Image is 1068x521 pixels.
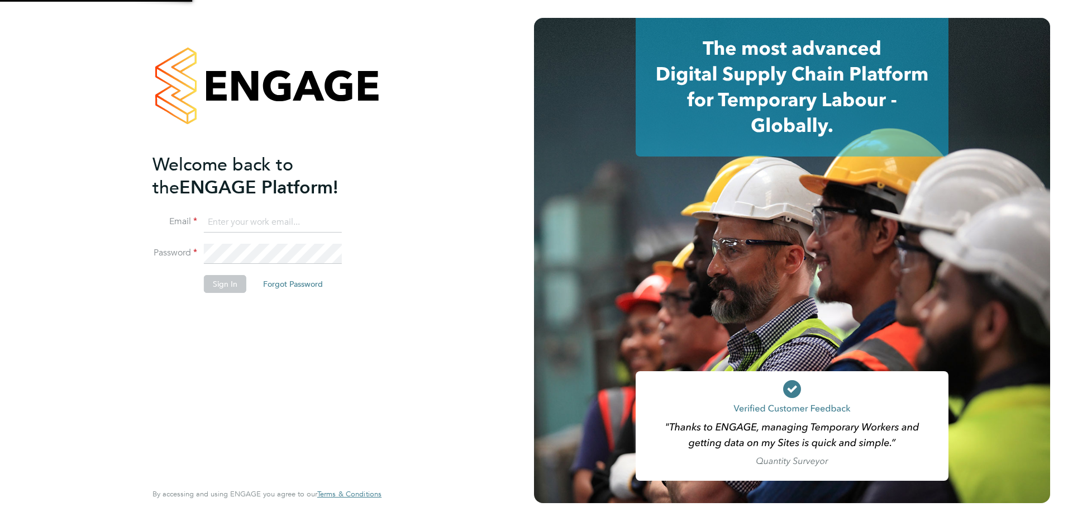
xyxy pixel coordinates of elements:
button: Sign In [204,275,246,293]
label: Password [152,247,197,259]
span: Welcome back to the [152,154,293,198]
span: By accessing and using ENGAGE you agree to our [152,489,382,499]
a: Terms & Conditions [317,490,382,499]
button: Forgot Password [254,275,332,293]
h2: ENGAGE Platform! [152,153,370,199]
label: Email [152,216,197,228]
input: Enter your work email... [204,212,342,233]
